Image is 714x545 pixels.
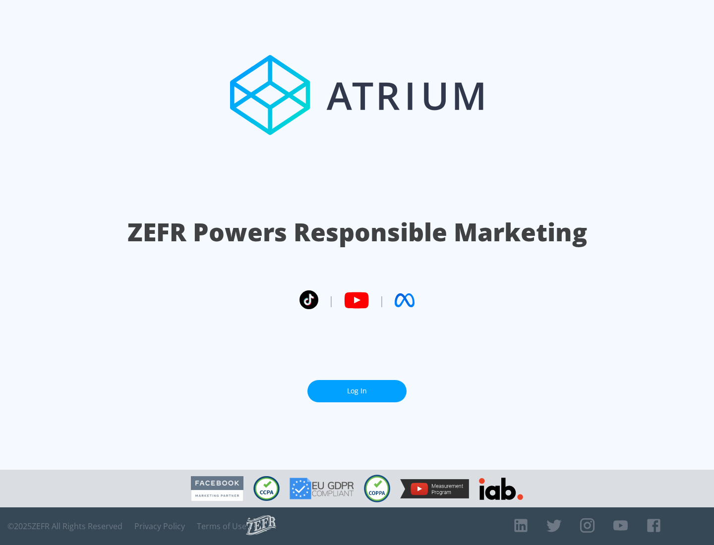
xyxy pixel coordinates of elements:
img: YouTube Measurement Program [400,479,469,498]
img: COPPA Compliant [364,475,390,502]
img: CCPA Compliant [253,476,280,501]
a: Terms of Use [197,521,246,531]
img: IAB [479,478,523,500]
img: Facebook Marketing Partner [191,476,243,501]
a: Privacy Policy [134,521,185,531]
img: GDPR Compliant [290,478,354,499]
span: | [379,293,385,308]
h1: ZEFR Powers Responsible Marketing [127,215,587,249]
span: © 2025 ZEFR All Rights Reserved [7,521,122,531]
span: | [328,293,334,308]
a: Log In [307,380,407,402]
